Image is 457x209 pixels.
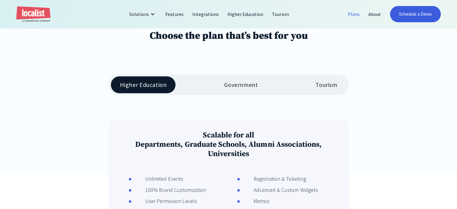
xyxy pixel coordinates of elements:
div: Higher Education [120,81,167,88]
a: Tourism [268,7,294,21]
h3: Scalable for all Departments, Graduate Schools, Alumni Associations, Universities [117,131,341,158]
div: Solutions [129,11,149,18]
div: Advanced & Custom Widgets [240,186,318,194]
a: Schedule a Demo [390,6,441,22]
div: Metrics [240,197,270,205]
div: Solutions [125,7,161,21]
div: Registration & Ticketing [240,175,306,183]
a: home [16,6,50,22]
a: Higher Education [223,7,268,21]
div: 100% Brand Customization [132,186,206,194]
div: Tourism [315,81,337,88]
h1: Choose the plan that’s best for you [150,30,308,42]
a: Plans [344,7,364,21]
div: Government [224,81,258,88]
a: About [364,7,385,21]
div: User Permission Levels [132,197,197,205]
div: Unlimited Events [132,175,184,183]
a: Features [161,7,188,21]
a: Integrations [188,7,223,21]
